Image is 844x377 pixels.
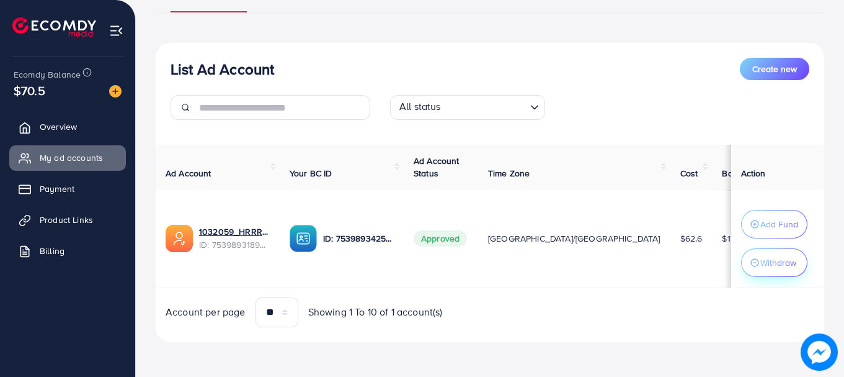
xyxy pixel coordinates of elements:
a: Product Links [9,207,126,232]
p: Add Fund [760,217,798,232]
span: Time Zone [488,167,530,179]
a: Payment [9,176,126,201]
button: Create new [740,58,809,80]
span: Showing 1 To 10 of 1 account(s) [308,305,443,319]
span: My ad accounts [40,152,103,164]
a: Billing [9,238,126,263]
span: [GEOGRAPHIC_DATA]/[GEOGRAPHIC_DATA] [488,232,660,245]
span: Overview [40,120,77,133]
p: Withdraw [760,255,796,270]
img: ic-ba-acc.ded83a64.svg [290,225,317,252]
button: Withdraw [741,248,807,277]
span: Balance [722,167,755,179]
a: Overview [9,114,126,139]
img: logo [12,17,96,37]
img: ic-ads-acc.e4c84228.svg [166,225,193,252]
span: Create new [752,63,797,75]
span: All status [397,97,443,117]
span: $17.33 [722,232,746,245]
span: $62.6 [680,232,703,245]
span: Action [741,167,766,179]
div: <span class='underline'>1032059_HRRR Enterprises_1755518326723</span></br>7539893189495259154 [199,225,270,251]
a: 1032059_HRRR Enterprises_1755518326723 [199,225,270,238]
span: $70.5 [14,81,45,99]
img: image [109,85,122,98]
span: Product Links [40,214,93,226]
div: Search for option [390,95,545,120]
a: My ad accounts [9,145,126,170]
span: Ad Account [166,167,211,179]
span: Your BC ID [290,167,332,179]
span: Approved [414,230,467,247]
span: Cost [680,167,698,179]
p: ID: 7539893425517559825 [323,231,394,246]
span: Ad Account Status [414,155,460,179]
h3: List Ad Account [171,60,274,78]
button: Add Fund [741,210,807,238]
span: Billing [40,245,64,257]
input: Search for option [445,98,525,117]
span: Account per page [166,305,246,319]
img: menu [109,24,123,38]
span: Ecomdy Balance [14,68,81,81]
img: image [801,334,838,371]
span: ID: 7539893189495259154 [199,238,270,251]
span: Payment [40,183,74,195]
